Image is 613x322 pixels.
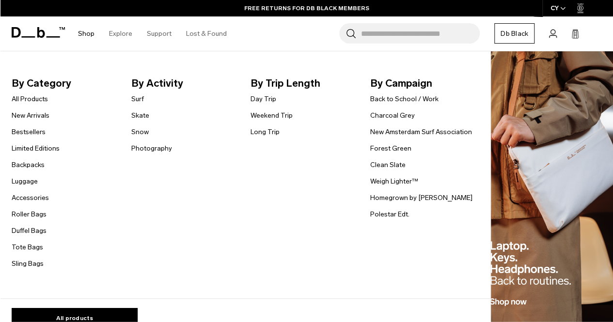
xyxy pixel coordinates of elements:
[78,16,94,51] a: Shop
[370,176,418,186] a: Weigh Lighter™
[12,193,49,203] a: Accessories
[131,110,149,121] a: Skate
[370,209,409,219] a: Polestar Edt.
[12,127,46,137] a: Bestsellers
[131,94,144,104] a: Surf
[12,160,45,170] a: Backpacks
[370,94,439,104] a: Back to School / Work
[370,76,474,91] span: By Campaign
[370,110,415,121] a: Charcoal Grey
[12,143,60,153] a: Limited Editions
[251,76,355,91] span: By Trip Length
[12,226,47,236] a: Duffel Bags
[12,110,49,121] a: New Arrivals
[370,143,411,153] a: Forest Green
[131,76,236,91] span: By Activity
[251,94,276,104] a: Day Trip
[244,4,369,13] a: FREE RETURNS FOR DB BLACK MEMBERS
[494,23,534,44] a: Db Black
[12,94,48,104] a: All Products
[370,160,406,170] a: Clean Slate
[186,16,227,51] a: Lost & Found
[12,76,116,91] span: By Category
[12,242,43,252] a: Tote Bags
[251,127,280,137] a: Long Trip
[12,259,44,269] a: Sling Bags
[12,209,47,219] a: Roller Bags
[109,16,132,51] a: Explore
[131,143,172,153] a: Photography
[71,16,234,51] nav: Main Navigation
[131,127,149,137] a: Snow
[147,16,172,51] a: Support
[251,110,293,121] a: Weekend Trip
[12,176,38,186] a: Luggage
[370,193,472,203] a: Homegrown by [PERSON_NAME]
[370,127,472,137] a: New Amsterdam Surf Association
